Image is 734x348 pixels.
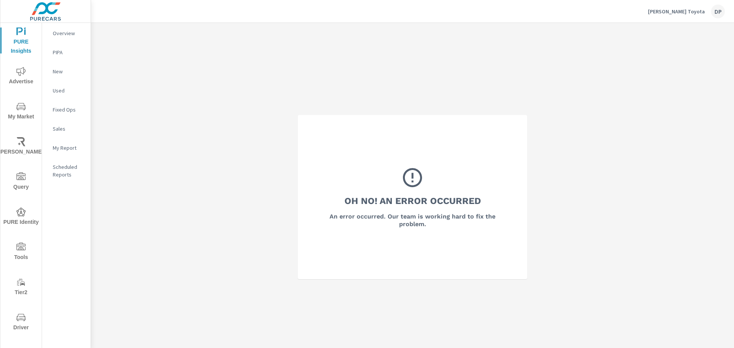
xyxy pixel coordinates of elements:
[53,163,84,178] p: Scheduled Reports
[3,207,39,227] span: PURE Identity
[3,172,39,192] span: Query
[42,123,91,134] div: Sales
[53,87,84,94] p: Used
[42,142,91,154] div: My Report
[3,278,39,297] span: Tier2
[53,144,84,152] p: My Report
[42,28,91,39] div: Overview
[53,29,84,37] p: Overview
[42,47,91,58] div: PIPA
[53,125,84,133] p: Sales
[3,243,39,262] span: Tools
[3,27,39,56] span: PURE Insights
[711,5,725,18] div: DP
[318,213,507,228] h6: An error occurred. Our team is working hard to fix the problem.
[53,68,84,75] p: New
[3,137,39,157] span: [PERSON_NAME]
[3,102,39,121] span: My Market
[42,161,91,180] div: Scheduled Reports
[344,194,481,207] h3: Oh No! An Error Occurred
[3,313,39,332] span: Driver
[3,67,39,86] span: Advertise
[53,49,84,56] p: PIPA
[53,106,84,113] p: Fixed Ops
[42,104,91,115] div: Fixed Ops
[648,8,705,15] p: [PERSON_NAME] Toyota
[42,85,91,96] div: Used
[42,66,91,77] div: New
